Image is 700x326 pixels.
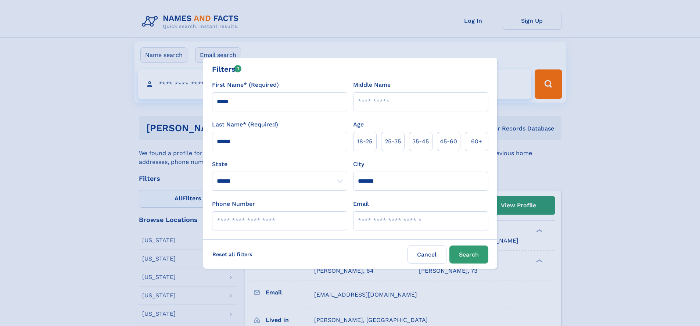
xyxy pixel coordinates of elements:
[353,200,369,208] label: Email
[440,137,457,146] span: 45‑60
[408,246,446,264] label: Cancel
[385,137,401,146] span: 25‑35
[212,120,278,129] label: Last Name* (Required)
[449,246,488,264] button: Search
[212,80,279,89] label: First Name* (Required)
[212,200,255,208] label: Phone Number
[412,137,429,146] span: 35‑45
[353,160,364,169] label: City
[353,120,364,129] label: Age
[208,246,257,263] label: Reset all filters
[212,64,242,75] div: Filters
[471,137,482,146] span: 60+
[357,137,372,146] span: 18‑25
[353,80,391,89] label: Middle Name
[212,160,347,169] label: State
